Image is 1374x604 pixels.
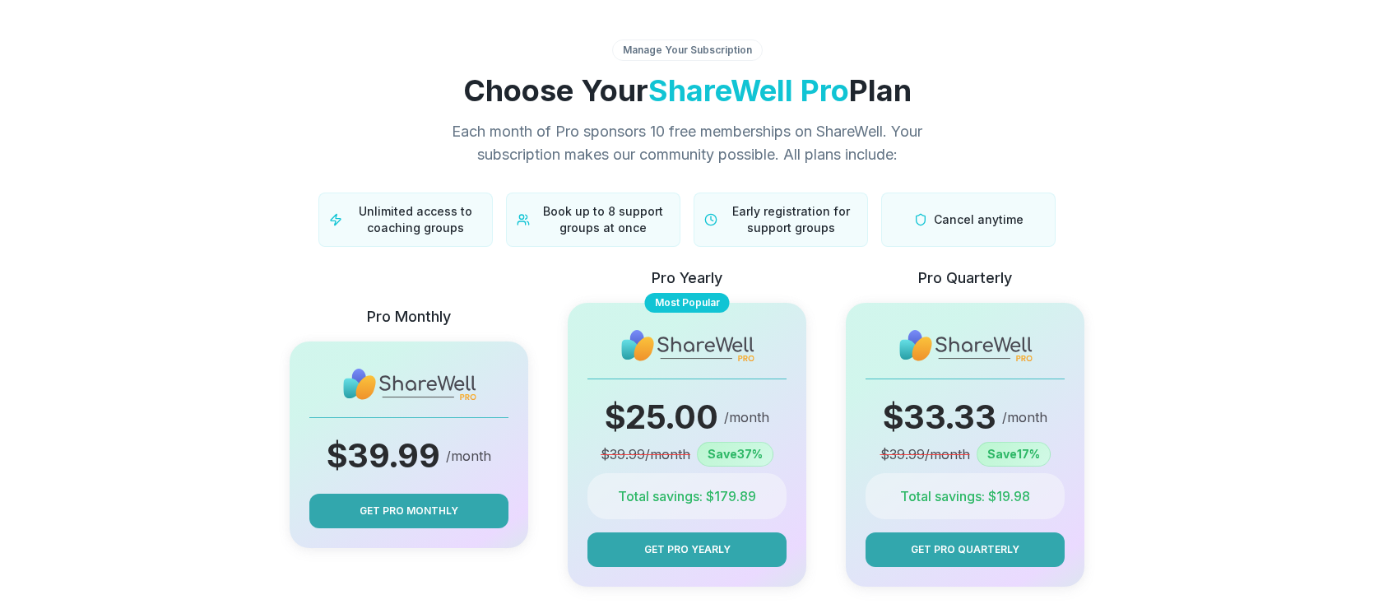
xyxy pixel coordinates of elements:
p: Each month of Pro sponsors 10 free memberships on ShareWell. Your subscription makes our communit... [411,120,963,166]
button: Get Pro Yearly [587,532,787,567]
span: Get Pro Monthly [360,504,458,518]
span: Unlimited access to coaching groups [349,203,482,236]
button: Get Pro Quarterly [866,532,1065,567]
div: Manage Your Subscription [612,39,763,61]
span: Get Pro Quarterly [911,542,1019,557]
button: Get Pro Monthly [309,494,508,528]
span: Book up to 8 support groups at once [536,203,670,236]
p: Pro Quarterly [918,267,1012,290]
p: Pro Yearly [652,267,722,290]
span: Get Pro Yearly [644,542,731,557]
h1: Choose Your Plan [108,74,1266,107]
span: ShareWell Pro [648,72,849,109]
span: Cancel anytime [934,211,1024,228]
span: Early registration for support groups [724,203,857,236]
p: Pro Monthly [367,305,451,328]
